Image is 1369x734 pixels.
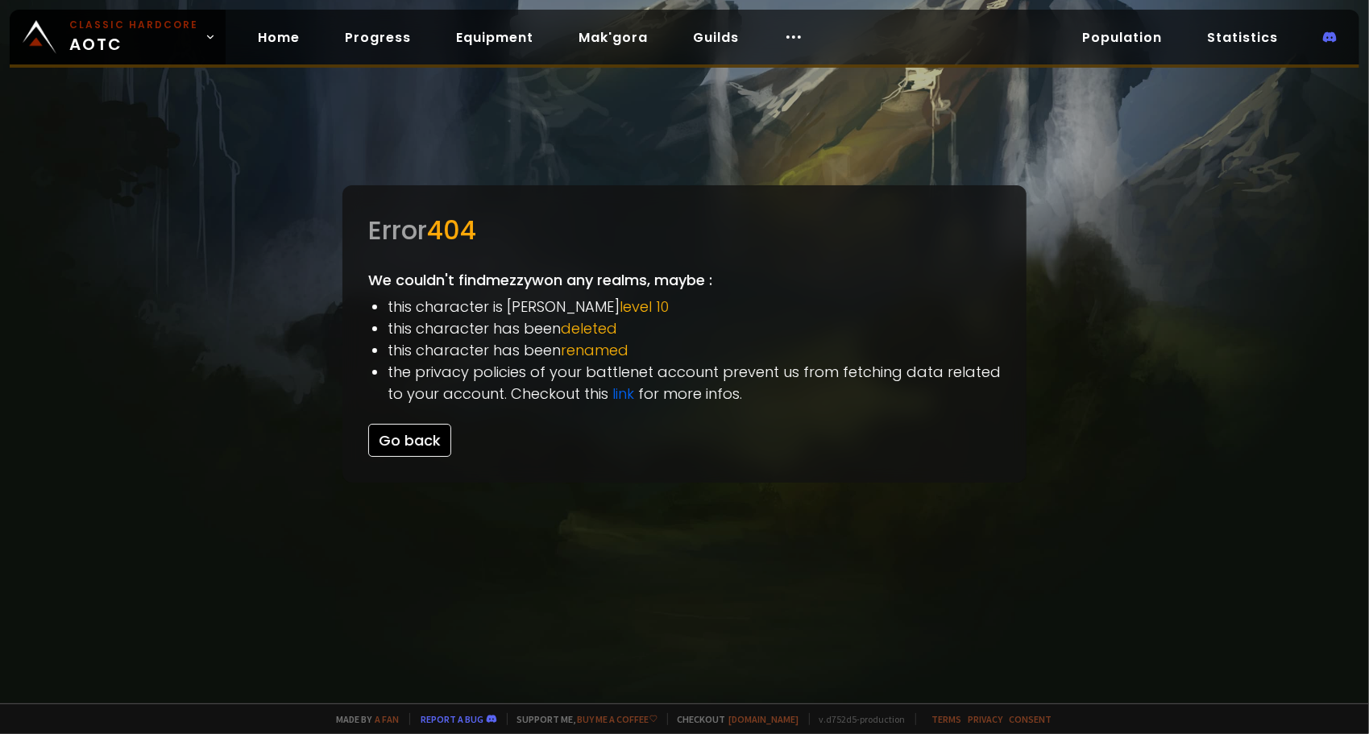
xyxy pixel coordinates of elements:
[969,713,1003,725] a: Privacy
[561,340,628,360] span: renamed
[69,18,198,32] small: Classic Hardcore
[1194,21,1291,54] a: Statistics
[388,317,1002,339] li: this character has been
[332,21,424,54] a: Progress
[368,424,451,457] button: Go back
[612,384,634,404] a: link
[1069,21,1175,54] a: Population
[427,212,476,248] span: 404
[388,361,1002,404] li: the privacy policies of your battlenet account prevent us from fetching data related to your acco...
[368,211,1002,250] div: Error
[507,713,658,725] span: Support me,
[729,713,799,725] a: [DOMAIN_NAME]
[809,713,906,725] span: v. d752d5 - production
[342,185,1027,483] div: We couldn't find mezzyw on any realms, maybe :
[10,10,226,64] a: Classic HardcoreAOTC
[620,297,669,317] span: level 10
[327,713,400,725] span: Made by
[932,713,962,725] a: Terms
[443,21,546,54] a: Equipment
[421,713,484,725] a: Report a bug
[566,21,661,54] a: Mak'gora
[561,318,617,338] span: deleted
[69,18,198,56] span: AOTC
[245,21,313,54] a: Home
[578,713,658,725] a: Buy me a coffee
[1010,713,1052,725] a: Consent
[388,339,1002,361] li: this character has been
[375,713,400,725] a: a fan
[388,296,1002,317] li: this character is [PERSON_NAME]
[667,713,799,725] span: Checkout
[368,430,451,450] a: Go back
[680,21,752,54] a: Guilds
